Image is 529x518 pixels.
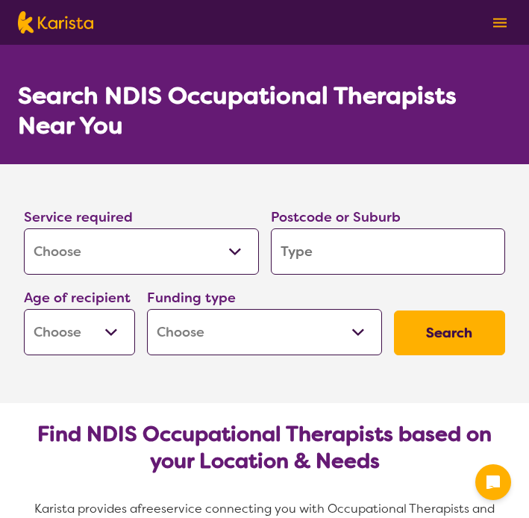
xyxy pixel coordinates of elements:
label: Age of recipient [24,289,131,307]
h2: Find NDIS Occupational Therapists based on your Location & Needs [18,421,511,475]
label: Funding type [147,289,236,307]
h1: Search NDIS Occupational Therapists Near You [18,81,511,140]
button: Search [394,311,505,355]
img: Karista logo [18,11,93,34]
span: free [137,501,161,517]
img: menu [493,18,507,28]
input: Type [271,228,506,275]
label: Postcode or Suburb [271,208,401,226]
span: Karista provides a [34,501,137,517]
label: Service required [24,208,133,226]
